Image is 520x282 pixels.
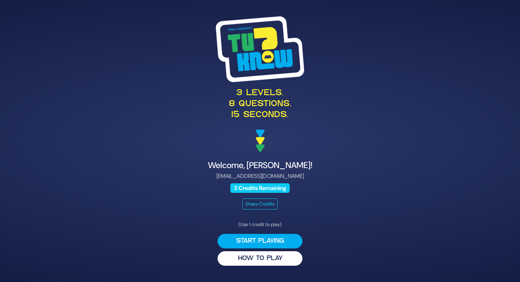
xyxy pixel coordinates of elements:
button: Start Playing [218,234,302,248]
p: [EMAIL_ADDRESS][DOMAIN_NAME] [87,172,433,180]
span: 2 Credits Remaining [230,183,290,193]
p: 3 levels. 8 questions. 15 seconds. [87,88,433,121]
img: decoration arrows [256,130,265,152]
button: HOW TO PLAY [218,251,302,266]
img: Tournament Logo [216,16,304,82]
h4: Welcome, [PERSON_NAME]! [87,160,433,171]
p: (Use 1 credit to play) [218,221,302,228]
button: Share Credits [242,198,278,209]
